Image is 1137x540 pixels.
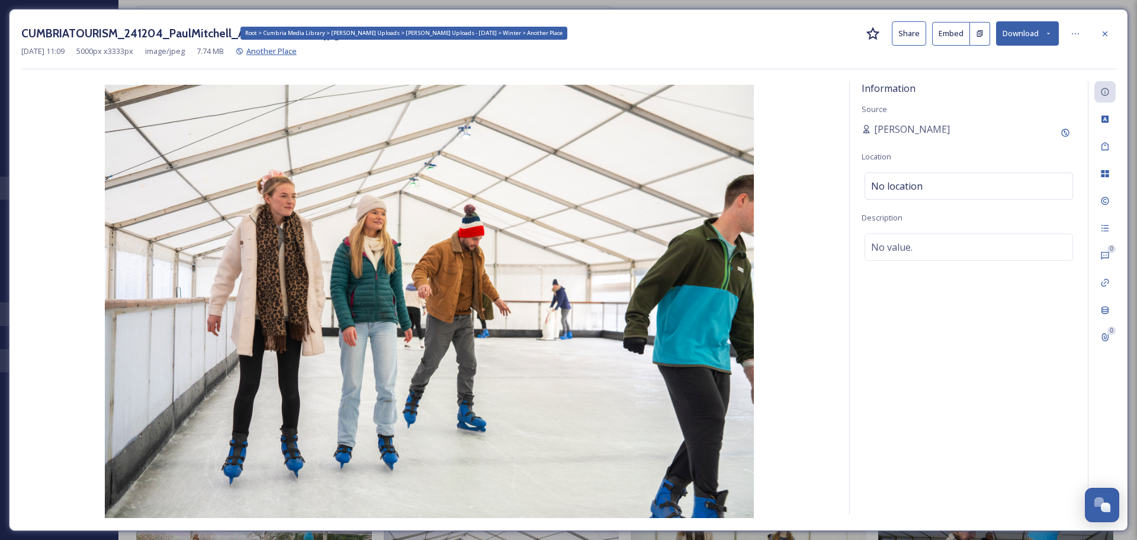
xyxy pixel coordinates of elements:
[862,82,916,95] span: Information
[21,25,340,42] h3: CUMBRIATOURISM_241204_PaulMitchell_AnotherPlace-18.jpg
[871,240,913,254] span: No value.
[1107,327,1116,335] div: 0
[76,46,133,57] span: 5000 px x 3333 px
[862,104,887,114] span: Source
[197,46,224,57] span: 7.74 MB
[145,46,185,57] span: image/jpeg
[932,22,970,46] button: Embed
[871,179,923,193] span: No location
[862,151,891,162] span: Location
[874,122,950,136] span: [PERSON_NAME]
[892,21,926,46] button: Share
[246,46,297,56] span: Another Place
[996,21,1059,46] button: Download
[21,85,837,518] img: CUMBRIATOURISM_241204_PaulMitchell_AnotherPlace-18.jpg
[1107,245,1116,253] div: 0
[862,212,902,223] span: Description
[21,46,65,57] span: [DATE] 11:09
[240,27,567,40] div: Root > Cumbria Media Library > [PERSON_NAME] Uploads > [PERSON_NAME] Uploads - [DATE] > Winter > ...
[1085,488,1119,522] button: Open Chat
